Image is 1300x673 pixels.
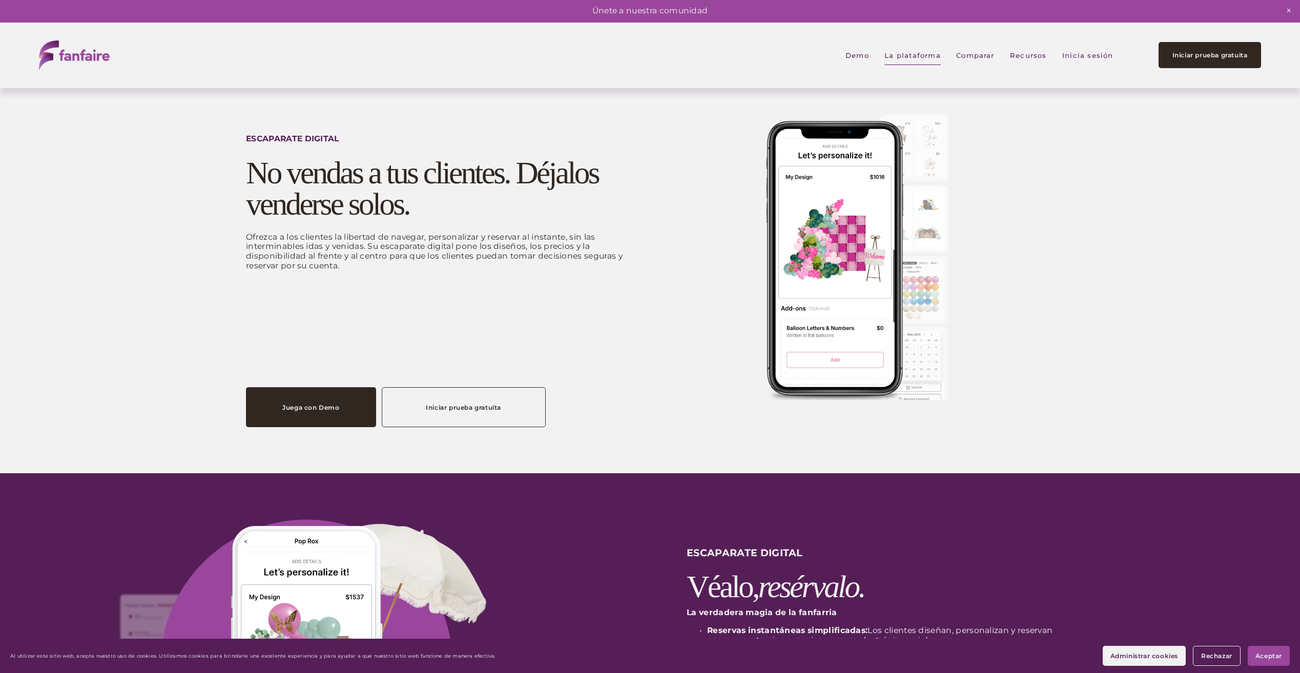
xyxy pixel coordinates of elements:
strong: La verdadera magia de la fanfarria [687,607,837,617]
strong: ESCAPARATE DIGITAL [687,546,803,559]
strong: ESCAPARATE DIGITAL [246,134,339,143]
img: Fanfarria [39,40,110,70]
span: Rechazar [1201,652,1232,660]
a: Comparar [956,44,995,67]
strong: Reservas instantáneas simplificadas: [707,625,868,635]
p: Al utilizar este sitio web, acepta nuestro uso de cookies. Utilizamos cookies para brindarle una ... [10,653,496,659]
a: Inicia sesión [1062,44,1113,67]
a: Menú desplegable de carpetas [884,44,940,67]
p: Los clientes diseñan, personalizan y reservan por su cuenta, sin mensajes, correos electrónicos n... [707,626,1054,645]
button: Rechazar [1193,646,1241,666]
span: Aceptar [1255,652,1282,660]
a: Iniciar prueba gratuita [1159,42,1261,68]
h2: Véalo, [687,571,1054,602]
p: Ofrezca a los clientes la libertad de navegar, personalizar y reservar al instante, sin las inter... [246,233,647,271]
button: Administrar cookies [1103,646,1186,666]
a: Iniciar prueba gratuita [382,387,546,428]
h2: No vendas a tus clientes. Déjalos venderse solos. [246,157,647,220]
a: Menú desplegable de carpetas [1010,44,1047,67]
a: Juega con Demo [246,387,376,428]
a: Demo [845,44,869,67]
button: Aceptar [1248,646,1290,666]
em: resérvalo. [758,569,864,604]
span: Recursos [1010,45,1047,66]
span: La plataforma [884,45,940,66]
span: Administrar cookies [1110,652,1178,660]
